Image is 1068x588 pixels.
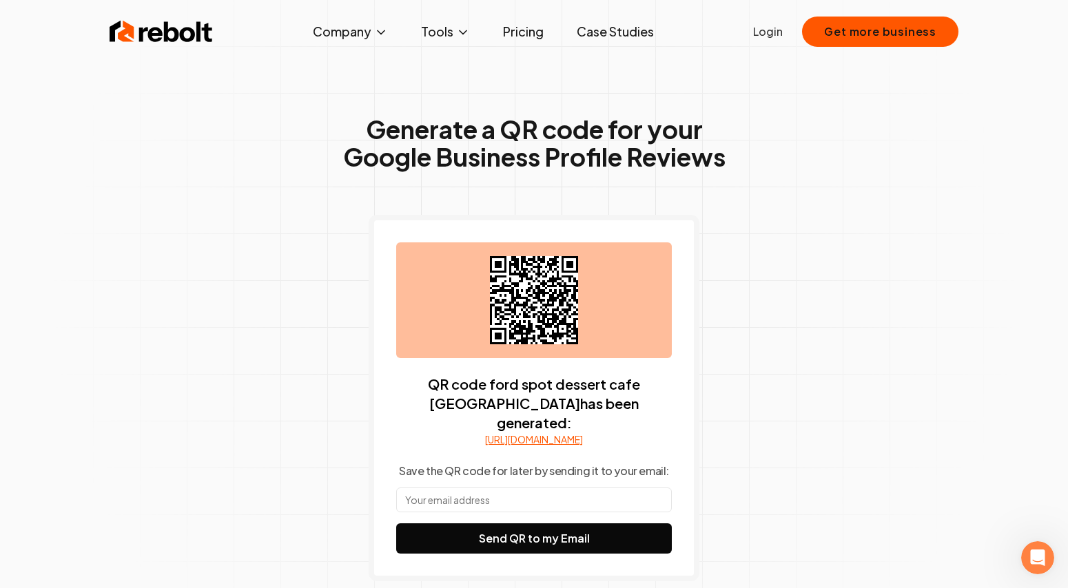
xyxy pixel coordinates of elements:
[802,17,958,47] button: Get more business
[396,487,672,512] input: Your email address
[753,23,783,40] a: Login
[110,18,213,45] img: Rebolt Logo
[396,375,672,432] p: QR code for d spot dessert cafe [GEOGRAPHIC_DATA] has been generated:
[343,116,726,171] h1: Generate a QR code for your Google Business Profile Reviews
[566,18,665,45] a: Case Studies
[1021,541,1054,574] iframe: Intercom live chat
[396,523,672,554] button: Send QR to my Email
[302,18,399,45] button: Company
[492,18,555,45] a: Pricing
[410,18,481,45] button: Tools
[485,432,583,446] a: [URL][DOMAIN_NAME]
[399,463,669,479] p: Save the QR code for later by sending it to your email:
